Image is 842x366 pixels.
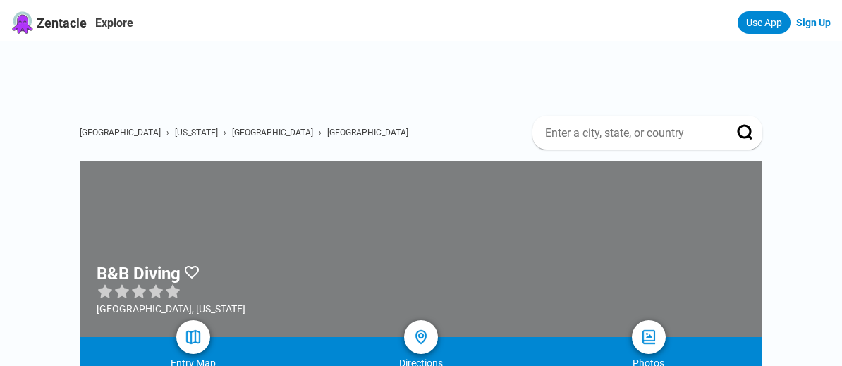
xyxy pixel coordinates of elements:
a: [GEOGRAPHIC_DATA] [232,123,313,133]
span: › [319,123,322,133]
div: Photos [535,353,762,365]
span: › [166,123,169,133]
div: Entry Map [80,353,307,365]
div: [GEOGRAPHIC_DATA], [US_STATE] [97,299,245,310]
a: [US_STATE] [175,123,218,133]
div: Directions [307,353,535,365]
a: Zentacle logoZentacle [11,7,87,30]
a: [GEOGRAPHIC_DATA] [327,123,408,133]
a: photos [632,316,666,350]
span: Zentacle [37,11,87,26]
iframe: Advertisement [91,37,762,100]
a: Use App [738,7,791,30]
a: Explore [95,12,133,25]
span: › [224,123,226,133]
iframe: Sign in with Google Dialog [552,14,828,208]
a: map [176,316,210,350]
a: Sign Up [796,13,831,24]
h1: B&B Diving [97,260,181,279]
input: Enter a city, state, or country [544,121,717,136]
img: Zentacle logo [11,7,34,30]
a: [GEOGRAPHIC_DATA] [80,123,161,133]
img: photos [640,324,657,341]
img: map [185,324,202,341]
img: directions [413,324,429,341]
